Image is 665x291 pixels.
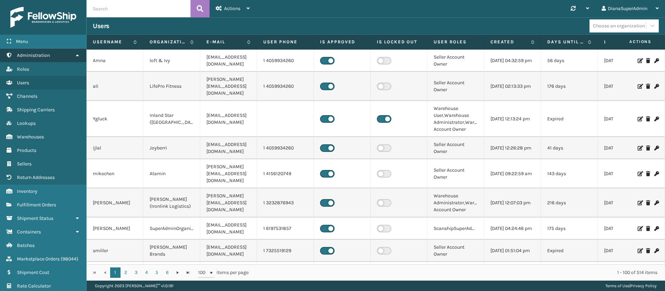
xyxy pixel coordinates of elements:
label: User Roles [434,39,478,45]
td: Seller Account Owner [427,240,484,262]
td: 56 days [541,50,598,72]
td: 143 days [541,159,598,188]
td: LifePro Fitness [143,72,200,101]
a: 5 [152,267,162,278]
td: Amna [87,50,143,72]
span: Marketplace Orders [17,256,60,262]
td: loft & Ivy [143,50,200,72]
i: Change Password [654,248,658,253]
td: [PERSON_NAME] [87,188,143,217]
td: smiller [87,240,143,262]
span: 100 [198,269,209,276]
span: Containers [17,229,41,235]
span: Fulfillment Orders [17,202,56,208]
span: Actions [224,6,240,11]
span: Go to the next page [175,270,180,275]
a: 3 [131,267,141,278]
td: 1 7325519129 [257,240,314,262]
span: Sellers [17,161,32,167]
td: [DATE] 04:52:38 pm [598,188,655,217]
label: Organization [150,39,187,45]
i: Edit [638,146,642,151]
td: 1 4059934260 [257,137,314,159]
i: Delete [646,84,650,89]
i: Change Password [654,171,658,176]
i: Edit [638,58,642,63]
a: Terms of Use [605,283,629,288]
i: Change Password [654,117,658,121]
span: Lookups [17,120,36,126]
td: [PERSON_NAME] [87,217,143,240]
i: Delete [646,226,650,231]
td: [PERSON_NAME][EMAIL_ADDRESS][DOMAIN_NAME] [200,72,257,101]
i: Delete [646,248,650,253]
span: Batches [17,242,35,248]
td: [DATE] 05:29:01 pm [598,262,655,284]
i: Delete [646,58,650,63]
td: [DATE] 01:21:44 pm [598,240,655,262]
i: Change Password [654,226,658,231]
label: Is Locked Out [377,39,421,45]
span: Shipping Carriers [17,107,55,113]
label: E-mail [206,39,243,45]
i: Change Password [654,200,658,205]
td: [DATE] 01:57:08 pm [598,217,655,240]
td: ali [87,72,143,101]
td: [PERSON_NAME] Brands [143,240,200,262]
td: [PERSON_NAME][EMAIL_ADDRESS][DOMAIN_NAME] [200,188,257,217]
td: 1 4156120749 [257,159,314,188]
i: Edit [638,84,642,89]
td: [PERSON_NAME] (Ironlink Logistics) [143,188,200,217]
td: mikechen [87,159,143,188]
span: Actions [608,36,656,48]
td: [DATE] 08:35:13 am [598,50,655,72]
td: 1 4059934260 [257,72,314,101]
td: Fellowship - West [143,262,200,284]
a: Go to the last page [183,267,193,278]
span: Rate Calculator [17,283,51,289]
span: Inventory [17,188,37,194]
i: Edit [638,200,642,205]
td: [DATE] 02:04:24 pm [598,72,655,101]
i: Edit [638,226,642,231]
td: 176 days [541,72,598,101]
td: [DATE] 04:24:46 pm [484,217,541,240]
td: [DATE] 04:32:59 pm [484,50,541,72]
td: [DATE] 02:13:33 pm [484,72,541,101]
span: Products [17,147,36,153]
td: [DATE] 07:03:58 pm [598,137,655,159]
td: 1 3232876943 [257,188,314,217]
td: 216 days [541,188,598,217]
span: Shipment Cost [17,269,49,275]
label: Is Approved [320,39,364,45]
p: Copyright 2023 [PERSON_NAME]™ v 1.0.191 [95,281,174,291]
td: [EMAIL_ADDRESS][DOMAIN_NAME] [200,50,257,72]
span: Menu [16,38,28,44]
td: SuperAdminOrganization [143,217,200,240]
label: User phone [263,39,307,45]
i: Edit [638,248,642,253]
td: [DATE] 12:13:24 pm [484,101,541,137]
td: [DATE] 09:22:59 am [484,159,541,188]
span: Warehouses [17,134,44,140]
td: 336 days [541,262,598,284]
div: 1 - 100 of 514 items [258,269,657,276]
a: 4 [141,267,152,278]
td: [DATE] 04:59:47 pm [598,159,655,188]
td: Ygluck [87,101,143,137]
td: Expired [541,240,598,262]
i: Delete [646,171,650,176]
td: Seller Account Owner [427,137,484,159]
td: Inland Star ([GEOGRAPHIC_DATA]) [143,101,200,137]
div: | [605,281,657,291]
a: 2 [121,267,131,278]
td: [DATE] 12:07:03 pm [484,188,541,217]
span: ( 98044 ) [61,256,78,262]
td: Expired [541,101,598,137]
span: items per page [198,267,249,278]
span: Administration [17,52,50,58]
span: Go to the last page [185,270,191,275]
td: [EMAIL_ADDRESS][DOMAIN_NAME] [200,240,257,262]
td: Seller Account Owner [427,50,484,72]
td: 1 4059934260 [257,50,314,72]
